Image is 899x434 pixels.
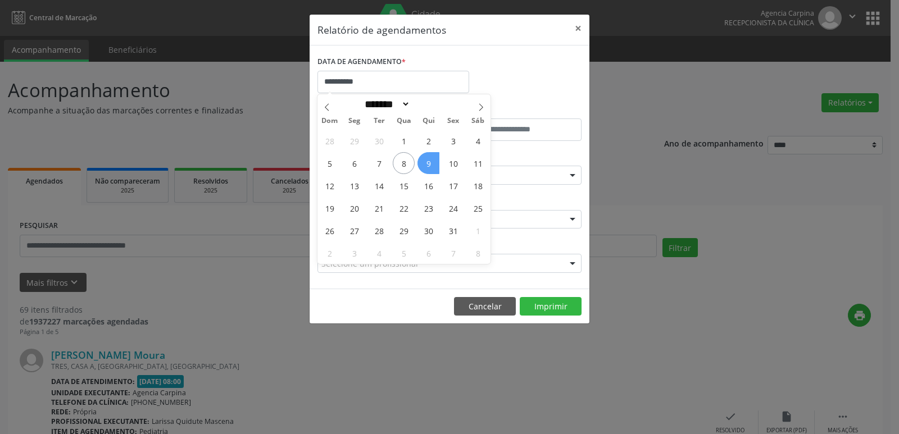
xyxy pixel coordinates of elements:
span: Outubro 2, 2025 [417,130,439,152]
span: Outubro 30, 2025 [417,220,439,241]
span: Sáb [466,117,491,125]
span: Outubro 27, 2025 [343,220,365,241]
span: Novembro 6, 2025 [417,242,439,264]
span: Outubro 22, 2025 [393,197,415,219]
span: Novembro 5, 2025 [393,242,415,264]
span: Outubro 15, 2025 [393,175,415,197]
span: Outubro 23, 2025 [417,197,439,219]
span: Outubro 3, 2025 [442,130,464,152]
span: Outubro 28, 2025 [368,220,390,241]
span: Outubro 9, 2025 [417,152,439,174]
input: Year [410,98,447,110]
span: Outubro 26, 2025 [319,220,340,241]
span: Outubro 12, 2025 [319,175,340,197]
span: Outubro 13, 2025 [343,175,365,197]
span: Outubro 25, 2025 [467,197,489,219]
span: Outubro 31, 2025 [442,220,464,241]
span: Seg [342,117,367,125]
span: Outubro 14, 2025 [368,175,390,197]
span: Outubro 19, 2025 [319,197,340,219]
span: Setembro 30, 2025 [368,130,390,152]
span: Novembro 3, 2025 [343,242,365,264]
span: Novembro 7, 2025 [442,242,464,264]
span: Outubro 1, 2025 [393,130,415,152]
span: Qua [392,117,416,125]
span: Outubro 16, 2025 [417,175,439,197]
span: Setembro 28, 2025 [319,130,340,152]
span: Outubro 24, 2025 [442,197,464,219]
span: Outubro 20, 2025 [343,197,365,219]
span: Outubro 7, 2025 [368,152,390,174]
span: Novembro 1, 2025 [467,220,489,241]
span: Selecione um profissional [321,258,418,269]
span: Outubro 5, 2025 [319,152,340,174]
button: Close [567,15,589,42]
label: DATA DE AGENDAMENTO [317,53,406,71]
span: Outubro 11, 2025 [467,152,489,174]
span: Outubro 4, 2025 [467,130,489,152]
span: Sex [441,117,466,125]
h5: Relatório de agendamentos [317,22,446,37]
label: ATÉ [452,101,582,118]
span: Outubro 8, 2025 [393,152,415,174]
span: Outubro 10, 2025 [442,152,464,174]
span: Dom [317,117,342,125]
span: Novembro 2, 2025 [319,242,340,264]
span: Outubro 6, 2025 [343,152,365,174]
span: Outubro 17, 2025 [442,175,464,197]
span: Outubro 18, 2025 [467,175,489,197]
span: Outubro 29, 2025 [393,220,415,241]
span: Novembro 8, 2025 [467,242,489,264]
span: Ter [367,117,392,125]
select: Month [361,98,410,110]
span: Qui [416,117,441,125]
span: Outubro 21, 2025 [368,197,390,219]
span: Novembro 4, 2025 [368,242,390,264]
span: Setembro 29, 2025 [343,130,365,152]
button: Cancelar [454,297,516,316]
button: Imprimir [520,297,582,316]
